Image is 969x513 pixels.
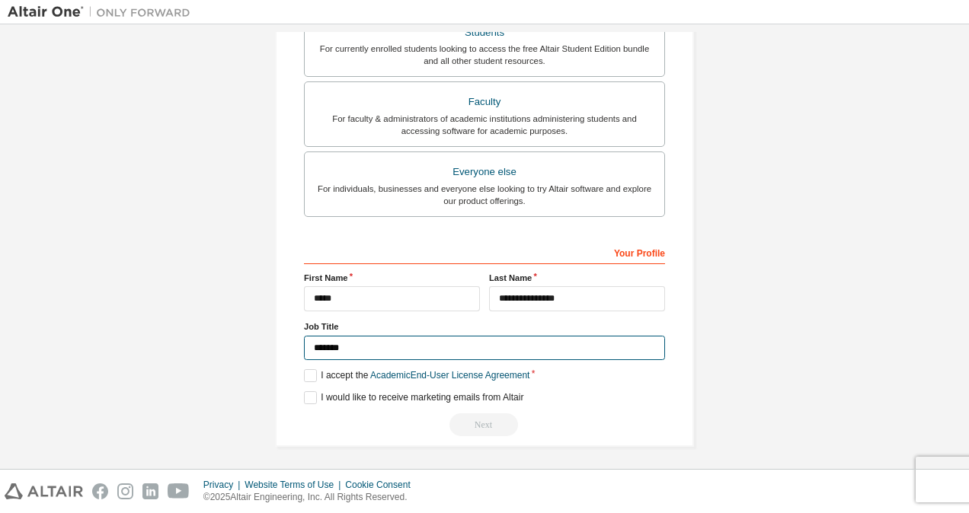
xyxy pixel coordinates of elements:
[304,320,665,333] label: Job Title
[304,240,665,264] div: Your Profile
[5,483,83,499] img: altair_logo.svg
[245,479,345,491] div: Website Terms of Use
[8,5,198,20] img: Altair One
[203,479,245,491] div: Privacy
[489,272,665,284] label: Last Name
[142,483,158,499] img: linkedin.svg
[168,483,190,499] img: youtube.svg
[92,483,108,499] img: facebook.svg
[304,413,665,436] div: You need to provide your academic email
[203,491,420,504] p: © 2025 Altair Engineering, Inc. All Rights Reserved.
[304,391,523,404] label: I would like to receive marketing emails from Altair
[314,43,655,67] div: For currently enrolled students looking to access the free Altair Student Edition bundle and all ...
[304,272,480,284] label: First Name
[304,369,529,382] label: I accept the
[314,91,655,113] div: Faculty
[314,183,655,207] div: For individuals, businesses and everyone else looking to try Altair software and explore our prod...
[370,370,529,381] a: Academic End-User License Agreement
[314,161,655,183] div: Everyone else
[117,483,133,499] img: instagram.svg
[314,113,655,137] div: For faculty & administrators of academic institutions administering students and accessing softwa...
[314,22,655,43] div: Students
[345,479,419,491] div: Cookie Consent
